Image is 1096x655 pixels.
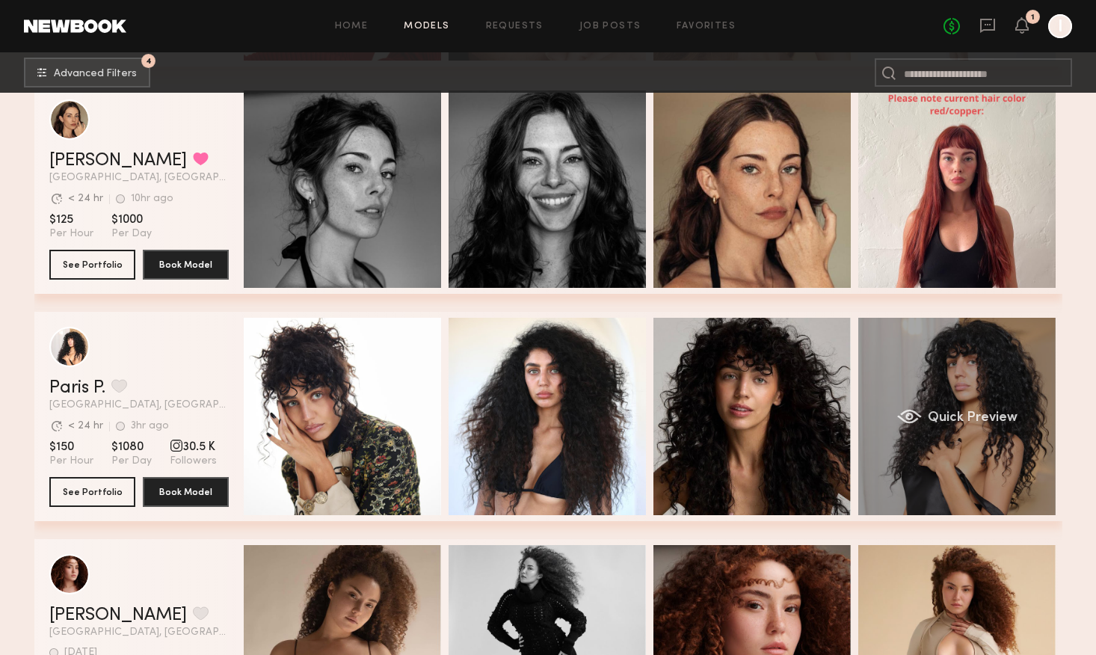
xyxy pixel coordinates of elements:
a: Home [335,22,369,31]
span: [GEOGRAPHIC_DATA], [GEOGRAPHIC_DATA] [49,400,229,410]
div: 3hr ago [131,421,169,431]
span: 30.5 K [170,440,217,455]
a: [PERSON_NAME] [49,606,187,624]
span: $150 [49,440,93,455]
span: 4 [146,58,152,64]
span: $1000 [111,212,152,227]
a: Paris P. [49,379,105,397]
span: $125 [49,212,93,227]
button: See Portfolio [49,250,135,280]
div: < 24 hr [68,421,103,431]
button: Book Model [143,250,229,280]
span: [GEOGRAPHIC_DATA], [GEOGRAPHIC_DATA] [49,627,229,638]
div: < 24 hr [68,194,103,204]
div: 10hr ago [131,194,173,204]
button: Book Model [143,477,229,507]
span: Per Day [111,455,152,468]
span: [GEOGRAPHIC_DATA], [GEOGRAPHIC_DATA] [49,173,229,183]
a: Favorites [677,22,736,31]
span: Followers [170,455,217,468]
span: Per Hour [49,227,93,241]
button: 4Advanced Filters [24,58,150,87]
a: I [1048,14,1072,38]
a: [PERSON_NAME] [49,152,187,170]
a: Job Posts [579,22,641,31]
span: Quick Preview [927,411,1017,425]
a: Models [404,22,449,31]
button: See Portfolio [49,477,135,507]
span: Per Hour [49,455,93,468]
a: Requests [486,22,544,31]
div: 1 [1031,13,1035,22]
span: Advanced Filters [54,69,137,79]
span: Per Day [111,227,152,241]
span: $1080 [111,440,152,455]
